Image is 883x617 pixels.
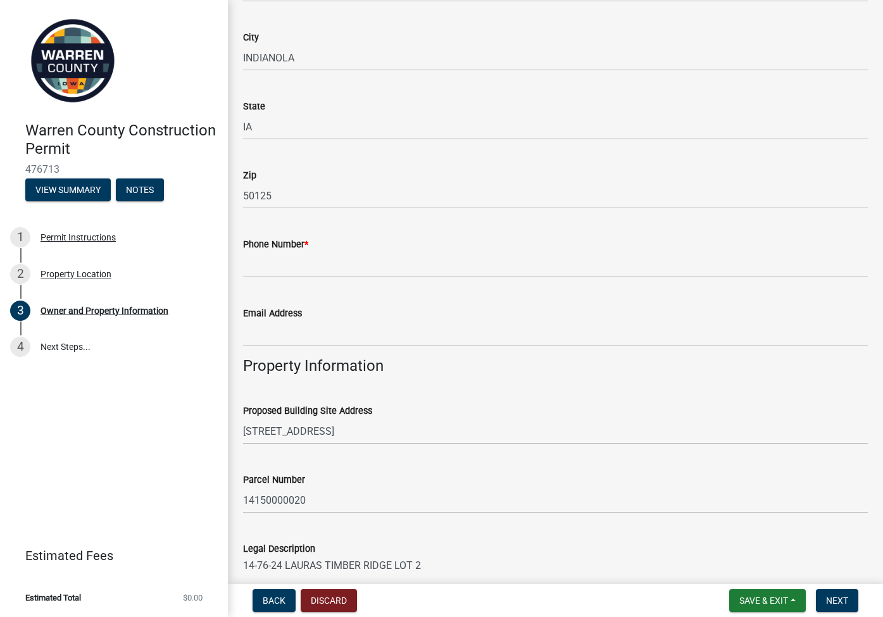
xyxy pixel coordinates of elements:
label: Phone Number [243,240,308,249]
label: Proposed Building Site Address [243,407,372,416]
button: View Summary [25,178,111,201]
span: Estimated Total [25,594,81,602]
div: 2 [10,264,30,284]
wm-modal-confirm: Notes [116,185,164,196]
label: Legal Description [243,545,315,554]
span: Back [263,595,285,606]
span: $0.00 [183,594,203,602]
button: Next [816,589,858,612]
button: Notes [116,178,164,201]
span: Save & Exit [739,595,788,606]
span: Next [826,595,848,606]
wm-modal-confirm: Summary [25,185,111,196]
label: City [243,34,259,42]
div: 3 [10,301,30,321]
label: Parcel Number [243,476,305,485]
h4: Warren County Construction Permit [25,122,218,158]
div: Property Location [41,270,111,278]
label: Email Address [243,309,302,318]
div: 4 [10,337,30,357]
img: Warren County, Iowa [25,13,120,108]
button: Discard [301,589,357,612]
div: Permit Instructions [41,233,116,242]
label: State [243,103,265,111]
div: Owner and Property Information [41,306,168,315]
button: Save & Exit [729,589,806,612]
span: 476713 [25,163,203,175]
label: Zip [243,171,256,180]
div: 1 [10,227,30,247]
button: Back [253,589,296,612]
h4: Property Information [243,357,868,375]
a: Estimated Fees [10,543,208,568]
